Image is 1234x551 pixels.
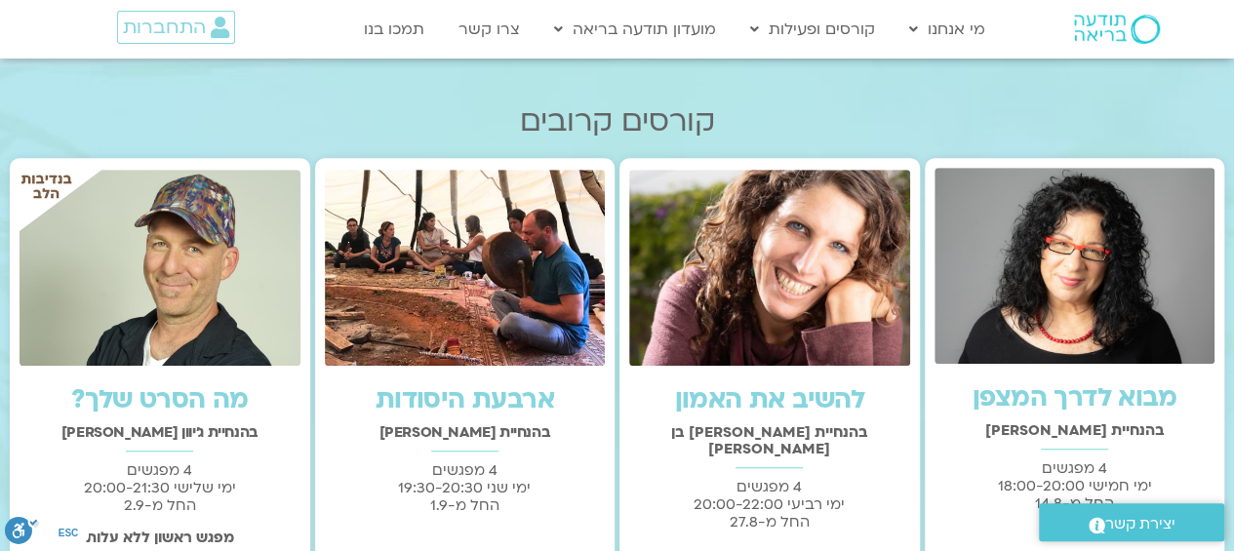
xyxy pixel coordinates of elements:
h2: בהנחיית [PERSON_NAME] בן [PERSON_NAME] [629,424,910,457]
img: תודעה בריאה [1074,15,1160,44]
a: מועדון תודעה בריאה [544,11,726,48]
span: התחברות [123,17,206,38]
p: 4 מפגשים ימי שלישי 20:00-21:30 [20,461,300,514]
a: מה הסרט שלך? [71,382,249,417]
a: תמכו בנו [354,11,434,48]
span: החל מ-1.9 [430,495,499,515]
a: מבוא לדרך המצפן [973,380,1176,415]
a: יצירת קשר [1039,503,1224,541]
span: החל מ-2.9 [124,495,196,515]
p: 4 מפגשים ימי שני 19:30-20:30 [325,461,606,514]
p: 4 מפגשים ימי חמישי 18:00-20:00 החל מ-14.8 [935,459,1215,512]
a: מי אנחנו [899,11,995,48]
a: להשיב את האמון [674,382,864,417]
span: יצירת קשר [1105,511,1175,537]
p: 4 מפגשים ימי רביעי 20:00-22:00 החל מ-27.8 [629,478,910,531]
strong: מפגש ראשון ללא עלות [86,528,234,547]
a: התחברות [117,11,235,44]
a: צרו קשר [449,11,530,48]
a: ארבעת היסודות [376,382,554,417]
h2: קורסים קרובים [10,104,1224,138]
h2: בהנחיית ג'יוון [PERSON_NAME] [20,424,300,441]
a: קורסים ופעילות [740,11,885,48]
h2: בהנחיית [PERSON_NAME] [935,422,1215,439]
h2: בהנחיית [PERSON_NAME] [325,424,606,441]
